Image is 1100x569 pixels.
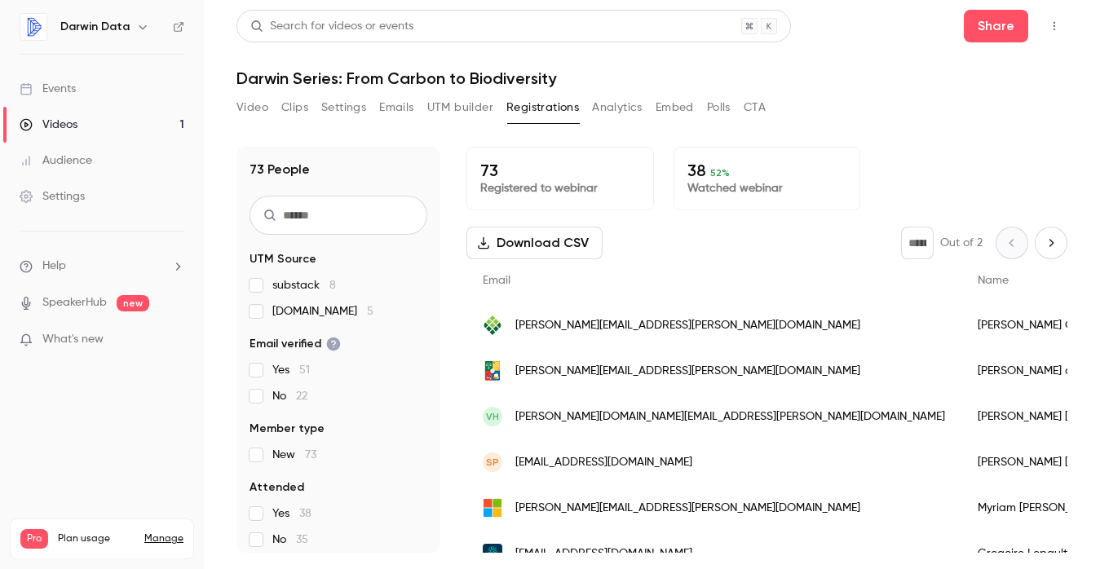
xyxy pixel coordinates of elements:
[427,95,493,121] button: UTM builder
[940,235,983,251] p: Out of 2
[299,508,311,519] span: 38
[367,306,373,317] span: 5
[964,10,1028,42] button: Share
[42,294,107,311] a: SpeakerHub
[250,336,341,352] span: Email verified
[515,454,692,471] span: [EMAIL_ADDRESS][DOMAIN_NAME]
[20,14,46,40] img: Darwin Data
[299,364,310,376] span: 51
[483,315,502,335] img: verna.earth
[305,449,316,461] span: 73
[20,258,184,275] li: help-dropdown-opener
[42,331,104,348] span: What's new
[515,317,860,334] span: [PERSON_NAME][EMAIL_ADDRESS][PERSON_NAME][DOMAIN_NAME]
[379,95,413,121] button: Emails
[1035,227,1067,259] button: Next page
[272,505,311,522] span: Yes
[687,161,847,180] p: 38
[20,188,85,205] div: Settings
[707,95,731,121] button: Polls
[483,544,502,563] img: impactlabs.earth
[515,545,692,562] span: [EMAIL_ADDRESS][DOMAIN_NAME]
[486,409,499,424] span: VH
[272,303,373,320] span: [DOMAIN_NAME]
[117,295,149,311] span: new
[250,479,304,496] span: Attended
[480,180,640,196] p: Registered to webinar
[656,95,694,121] button: Embed
[483,361,502,381] img: ug.uchile.cl
[20,152,92,169] div: Audience
[296,390,307,402] span: 22
[250,421,325,437] span: Member type
[272,447,316,463] span: New
[515,363,860,380] span: [PERSON_NAME][EMAIL_ADDRESS][PERSON_NAME][DOMAIN_NAME]
[272,388,307,404] span: No
[272,362,310,378] span: Yes
[978,275,1009,286] span: Name
[20,117,77,133] div: Videos
[236,68,1067,88] h1: Darwin Series: From Carbon to Biodiversity
[744,95,766,121] button: CTA
[250,160,310,179] h1: 73 People
[165,333,184,347] iframe: Noticeable Trigger
[20,81,76,97] div: Events
[272,277,336,293] span: substack
[329,280,336,291] span: 8
[592,95,643,121] button: Analytics
[483,498,502,518] img: outlook.com
[20,529,48,549] span: Pro
[321,95,366,121] button: Settings
[710,167,730,179] span: 52 %
[42,258,66,275] span: Help
[687,180,847,196] p: Watched webinar
[236,95,268,121] button: Video
[250,18,413,35] div: Search for videos or events
[515,500,860,517] span: [PERSON_NAME][EMAIL_ADDRESS][PERSON_NAME][DOMAIN_NAME]
[144,532,183,545] a: Manage
[466,227,603,259] button: Download CSV
[272,532,308,548] span: No
[1041,13,1067,39] button: Top Bar Actions
[515,408,945,426] span: [PERSON_NAME][DOMAIN_NAME][EMAIL_ADDRESS][PERSON_NAME][DOMAIN_NAME]
[483,275,510,286] span: Email
[480,161,640,180] p: 73
[281,95,308,121] button: Clips
[506,95,579,121] button: Registrations
[58,532,135,545] span: Plan usage
[296,534,308,545] span: 35
[486,455,499,470] span: SP
[250,251,316,267] span: UTM Source
[60,19,130,35] h6: Darwin Data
